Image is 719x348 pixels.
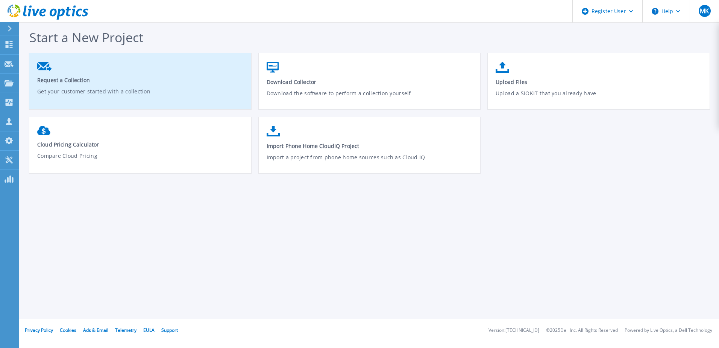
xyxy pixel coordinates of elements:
a: Cookies [60,327,76,333]
span: Import Phone Home CloudIQ Project [267,142,473,150]
a: Download CollectorDownload the software to perform a collection yourself [259,58,481,112]
p: Download the software to perform a collection yourself [267,89,473,107]
a: Request a CollectionGet your customer started with a collection [29,58,251,110]
p: Compare Cloud Pricing [37,152,244,169]
span: Cloud Pricing Calculator [37,141,244,148]
a: Upload FilesUpload a SIOKIT that you already have [488,58,710,112]
li: © 2025 Dell Inc. All Rights Reserved [546,328,618,333]
span: Download Collector [267,78,473,85]
a: Support [161,327,178,333]
span: Start a New Project [29,29,143,46]
p: Import a project from phone home sources such as Cloud IQ [267,153,473,171]
span: Request a Collection [37,76,244,84]
span: MK [700,8,709,14]
p: Upload a SIOKIT that you already have [496,89,702,107]
a: Cloud Pricing CalculatorCompare Cloud Pricing [29,122,251,175]
li: Version: [TECHNICAL_ID] [488,328,539,333]
li: Powered by Live Optics, a Dell Technology [625,328,712,333]
a: EULA [143,327,155,333]
a: Privacy Policy [25,327,53,333]
p: Get your customer started with a collection [37,87,244,105]
a: Ads & Email [83,327,108,333]
span: Upload Files [496,78,702,85]
a: Telemetry [115,327,137,333]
